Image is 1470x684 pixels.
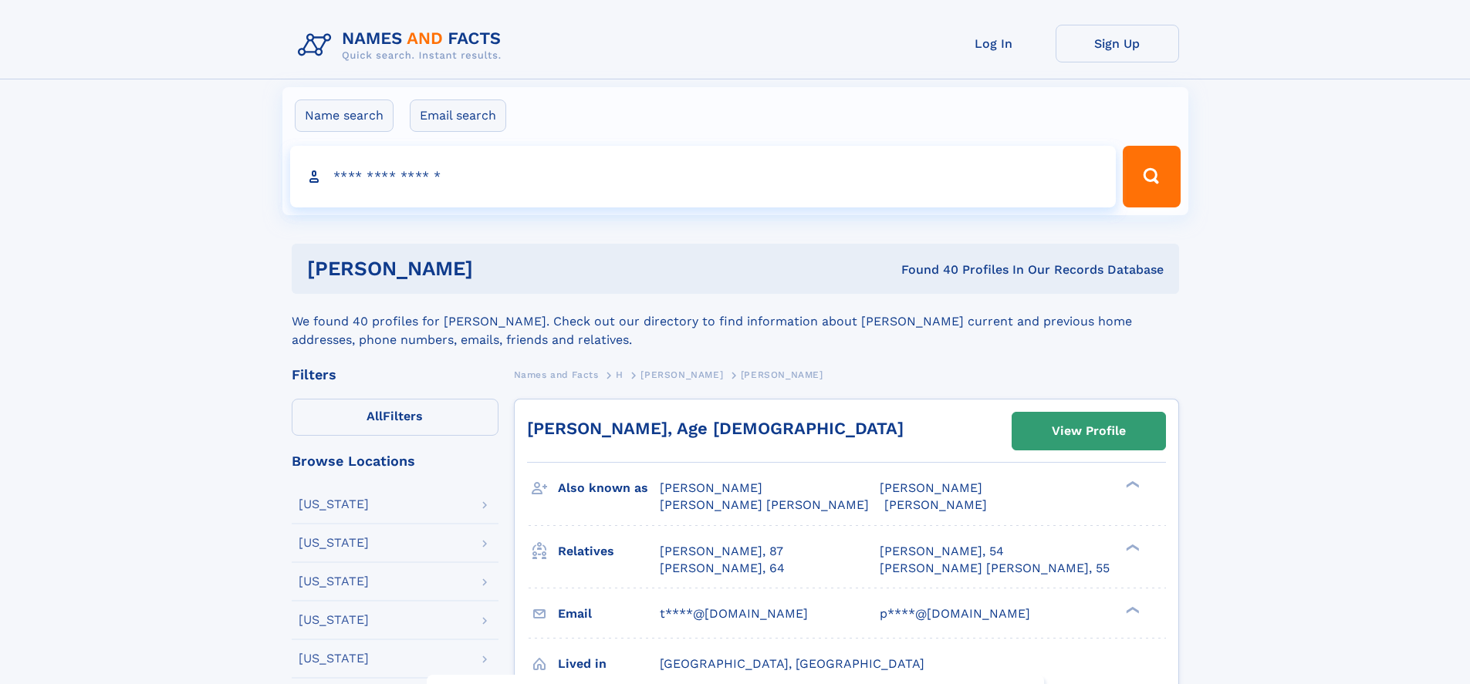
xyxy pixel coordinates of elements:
h3: Lived in [558,651,660,677]
div: [US_STATE] [299,498,369,510]
div: We found 40 profiles for [PERSON_NAME]. Check out our directory to find information about [PERSON... [292,294,1179,349]
a: [PERSON_NAME], 64 [660,560,785,577]
div: ❯ [1122,480,1141,490]
div: Found 40 Profiles In Our Records Database [687,261,1164,278]
a: [PERSON_NAME], Age [DEMOGRAPHIC_DATA] [527,419,904,438]
a: Names and Facts [514,365,599,384]
h3: Relatives [558,538,660,564]
span: [PERSON_NAME] [660,480,762,495]
a: H [616,365,623,384]
div: Filters [292,368,498,382]
label: Name search [295,99,394,132]
label: Filters [292,399,498,436]
span: [PERSON_NAME] [PERSON_NAME] [660,497,869,512]
h3: Email [558,601,660,627]
button: Search Button [1123,146,1180,207]
h3: Also known as [558,475,660,501]
input: search input [290,146,1117,207]
a: [PERSON_NAME] [640,365,723,384]
a: [PERSON_NAME], 87 [660,543,783,560]
div: View Profile [1052,413,1126,449]
div: [US_STATE] [299,575,369,588]
a: Log In [932,25,1056,62]
span: [PERSON_NAME] [640,369,723,380]
a: [PERSON_NAME] [PERSON_NAME], 55 [880,560,1110,577]
span: [PERSON_NAME] [880,480,982,495]
a: View Profile [1012,413,1165,450]
span: All [367,409,383,423]
div: ❯ [1122,542,1141,552]
h1: [PERSON_NAME] [307,259,688,278]
div: ❯ [1122,605,1141,615]
span: H [616,369,623,380]
div: [US_STATE] [299,537,369,549]
a: Sign Up [1056,25,1179,62]
img: Logo Names and Facts [292,25,514,66]
div: Browse Locations [292,454,498,468]
a: [PERSON_NAME], 54 [880,543,1004,560]
label: Email search [410,99,506,132]
div: [US_STATE] [299,614,369,626]
span: [GEOGRAPHIC_DATA], [GEOGRAPHIC_DATA] [660,656,924,671]
span: [PERSON_NAME] [741,369,823,380]
span: [PERSON_NAME] [884,497,987,512]
div: [US_STATE] [299,652,369,665]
